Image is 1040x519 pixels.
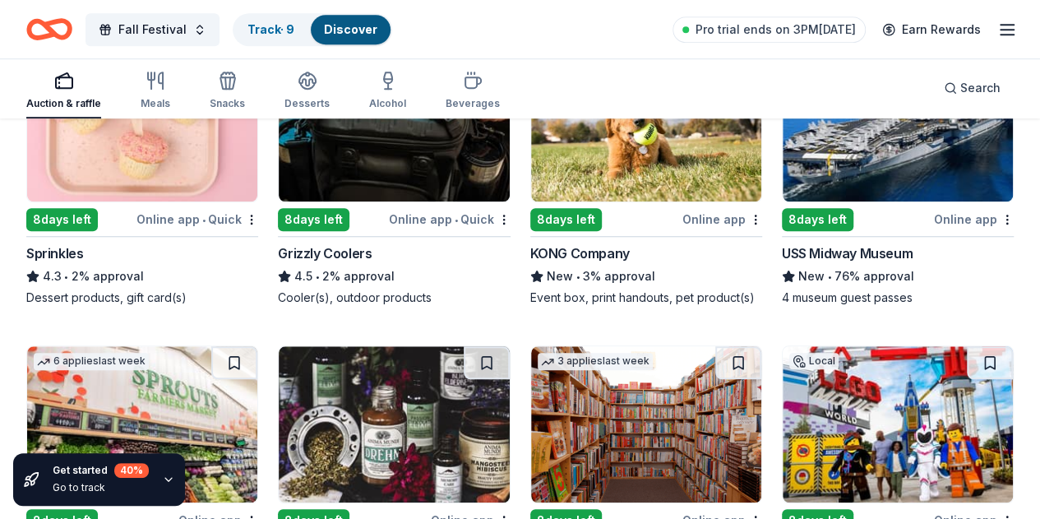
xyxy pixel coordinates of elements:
div: Meals [141,97,170,110]
span: New [547,266,573,286]
button: Auction & raffle [26,64,101,118]
a: Track· 9 [247,22,294,36]
span: • [827,270,831,283]
span: • [455,213,458,226]
a: Image for USS Midway MuseumLocal8days leftOnline appUSS Midway MuseumNew•76% approval4 museum gue... [782,44,1014,306]
div: Dessert products, gift card(s) [26,290,258,306]
div: Online app Quick [389,209,511,229]
div: Alcohol [369,97,406,110]
img: Image for LEGOLAND Resort (California) [783,346,1013,503]
span: 4.5 [294,266,312,286]
div: Desserts [284,97,330,110]
a: Pro trial ends on 3PM[DATE] [673,16,866,43]
div: 76% approval [782,266,1014,286]
span: • [316,270,320,283]
div: 3% approval [530,266,762,286]
img: Image for Mountain Rose Herbs [279,346,509,503]
button: Fall Festival [86,13,220,46]
img: Image for Sprinkles [27,45,257,202]
button: Desserts [284,64,330,118]
div: Grizzly Coolers [278,243,372,263]
span: • [575,270,580,283]
div: Event box, print handouts, pet product(s) [530,290,762,306]
div: Auction & raffle [26,97,101,110]
span: • [202,213,206,226]
span: 4.3 [43,266,62,286]
div: 2% approval [278,266,510,286]
span: Pro trial ends on 3PM[DATE] [696,20,856,39]
span: New [798,266,825,286]
div: 6 applies last week [34,353,149,370]
button: Meals [141,64,170,118]
a: Home [26,10,72,49]
div: 2% approval [26,266,258,286]
span: Search [960,78,1001,98]
button: Track· 9Discover [233,13,392,46]
div: USS Midway Museum [782,243,913,263]
div: Sprinkles [26,243,83,263]
a: Image for Sprinkles2 applieslast week8days leftOnline app•QuickSprinkles4.3•2% approvalDessert pr... [26,44,258,306]
div: Get started [53,463,149,478]
div: Local [789,353,839,369]
div: Beverages [446,97,500,110]
span: • [64,270,68,283]
button: Snacks [210,64,245,118]
img: Image for Half Price Books [531,346,761,503]
div: 8 days left [782,208,853,231]
div: Cooler(s), outdoor products [278,290,510,306]
a: Discover [324,22,377,36]
div: 8 days left [278,208,349,231]
div: 8 days left [26,208,98,231]
div: Go to track [53,481,149,494]
a: Earn Rewards [872,15,991,44]
a: Image for Grizzly Coolers8 applieslast week8days leftOnline app•QuickGrizzly Coolers4.5•2% approv... [278,44,510,306]
button: Search [931,72,1014,104]
div: Online app Quick [136,209,258,229]
div: 40 % [114,463,149,478]
div: Online app [682,209,762,229]
span: Fall Festival [118,20,187,39]
img: Image for Sprouts Farmers Market [27,346,257,503]
img: Image for Grizzly Coolers [279,45,509,202]
img: Image for KONG Company [531,45,761,202]
button: Alcohol [369,64,406,118]
button: Beverages [446,64,500,118]
div: 3 applies last week [538,353,653,370]
div: KONG Company [530,243,630,263]
a: Image for KONG Company5 applieslast week8days leftOnline appKONG CompanyNew•3% approvalEvent box,... [530,44,762,306]
div: 4 museum guest passes [782,290,1014,306]
div: Online app [934,209,1014,229]
img: Image for USS Midway Museum [783,45,1013,202]
div: Snacks [210,97,245,110]
div: 8 days left [530,208,602,231]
